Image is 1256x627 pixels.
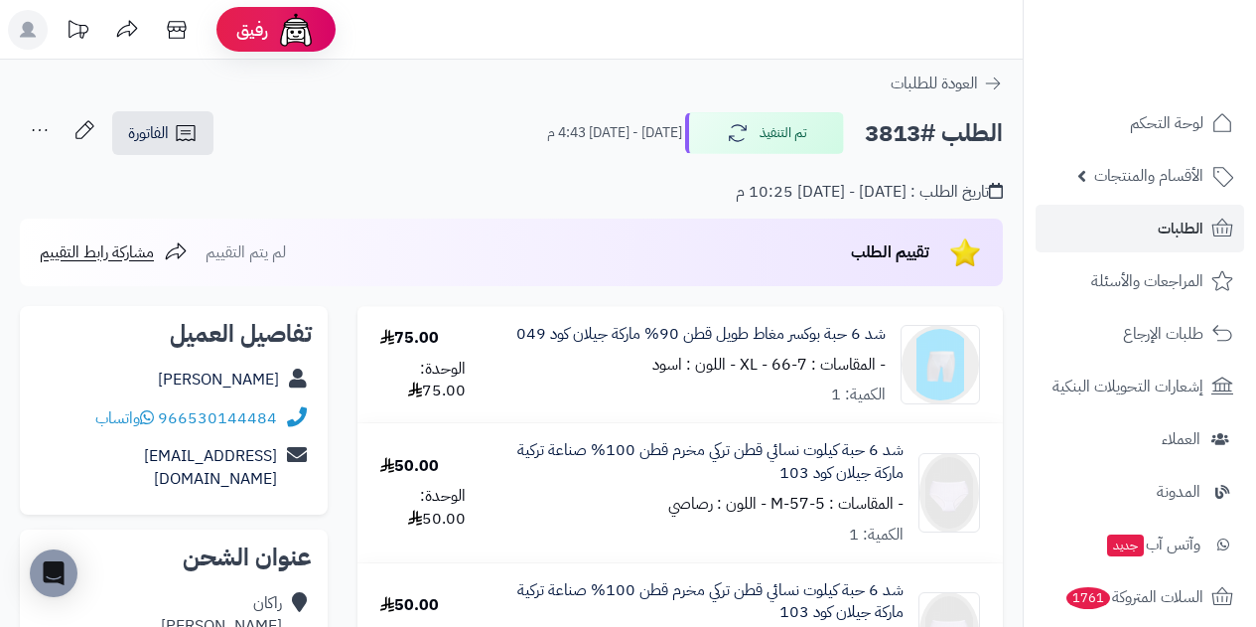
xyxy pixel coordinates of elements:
[685,112,844,154] button: تم التنفيذ
[851,240,929,264] span: تقييم الطلب
[1162,425,1200,453] span: العملاء
[276,10,316,50] img: ai-face.png
[380,485,466,531] div: الوحدة: 50.00
[1036,205,1244,252] a: الطلبات
[112,111,213,155] a: الفاتورة
[40,240,188,264] a: مشاركة رابط التقييم
[1123,320,1203,348] span: طلبات الإرجاع
[1091,267,1203,295] span: المراجعات والأسئلة
[1107,535,1144,556] span: جديد
[1036,363,1244,410] a: إشعارات التحويلات البنكية
[1130,109,1203,137] span: لوحة التحكم
[1094,162,1203,190] span: الأقسام والمنتجات
[891,72,978,95] span: العودة للطلبات
[1036,415,1244,463] a: العملاء
[380,358,466,403] div: الوحدة: 75.00
[1064,583,1203,611] span: السلات المتروكة
[1065,586,1112,609] span: 1761
[1036,468,1244,516] a: المدونة
[95,406,154,430] a: واتساب
[158,368,279,392] a: [PERSON_NAME]
[36,546,312,569] h2: عنوان الشحن
[36,322,312,346] h2: تفاصيل العميل
[652,353,736,377] small: - اللون : اسود
[144,444,277,491] a: [EMAIL_ADDRESS][DOMAIN_NAME]
[736,181,1003,204] div: تاريخ الطلب : [DATE] - [DATE] 10:25 م
[891,72,1003,95] a: العودة للطلبات
[1036,573,1244,621] a: السلات المتروكة1761
[53,10,102,55] a: تحديثات المنصة
[40,240,154,264] span: مشاركة رابط التقييم
[1036,257,1244,305] a: المراجعات والأسئلة
[380,455,439,478] div: 50.00
[236,18,268,42] span: رفيق
[740,353,886,377] small: - المقاسات : XL - 66-7
[206,240,286,264] span: لم يتم التقييم
[128,121,169,145] span: الفاتورة
[1121,38,1237,79] img: logo-2.png
[919,453,979,533] img: 1755164908-103-1%20(1)-90x90.png
[158,406,277,430] a: 966530144484
[547,123,682,143] small: [DATE] - [DATE] 4:43 م
[1157,478,1200,506] span: المدونة
[668,492,767,516] small: - اللون : رصاصي
[849,524,904,547] div: الكمية: 1
[30,549,77,597] div: Open Intercom Messenger
[1052,373,1203,400] span: إشعارات التحويلات البنكية
[770,492,904,516] small: - المقاسات : M-57-5
[865,113,1003,154] h2: الطلب #3813
[516,323,886,346] a: شد 6 حبة بوكسر مغاط طويل قطن 90% ماركة جيلان كود 049
[1158,215,1203,242] span: الطلبات
[831,384,886,406] div: الكمية: 1
[902,325,979,404] img: 1755164139-049-1-90x90.png
[1036,521,1244,568] a: وآتس آبجديد
[1105,531,1200,558] span: وآتس آب
[511,439,905,485] a: شد 6 حبة كيلوت نسائي قطن تركي مخرم قطن 100% صناعة تركية ماركة جيلان كود 103
[1036,99,1244,147] a: لوحة التحكم
[511,579,905,625] a: شد 6 حبة كيلوت نسائي قطن تركي مخرم قطن 100% صناعة تركية ماركة جيلان كود 103
[380,327,439,350] div: 75.00
[1036,310,1244,358] a: طلبات الإرجاع
[380,594,439,617] div: 50.00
